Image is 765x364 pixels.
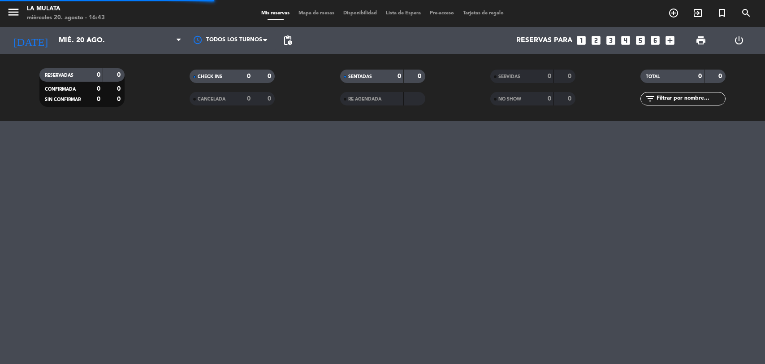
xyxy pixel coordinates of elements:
[198,97,225,101] span: CANCELADA
[45,73,73,78] span: RESERVADAS
[282,35,293,46] span: pending_actions
[268,96,273,102] strong: 0
[339,11,381,16] span: Disponibilidad
[27,4,105,13] div: La Mulata
[458,11,508,16] span: Tarjetas de regalo
[568,73,573,79] strong: 0
[45,87,76,92] span: CONFIRMADA
[247,96,251,102] strong: 0
[645,93,656,104] i: filter_list
[717,8,727,18] i: turned_in_not
[620,35,631,46] i: looks_4
[696,35,706,46] span: print
[257,11,294,16] span: Mis reservas
[117,72,122,78] strong: 0
[575,35,587,46] i: looks_one
[516,36,572,45] span: Reservas para
[294,11,339,16] span: Mapa de mesas
[720,27,758,54] div: LOG OUT
[117,96,122,102] strong: 0
[646,75,660,79] span: TOTAL
[649,35,661,46] i: looks_6
[97,96,100,102] strong: 0
[418,73,423,79] strong: 0
[7,5,20,22] button: menu
[348,97,381,101] span: RE AGENDADA
[590,35,602,46] i: looks_two
[568,96,573,102] strong: 0
[698,73,702,79] strong: 0
[425,11,458,16] span: Pre-acceso
[498,75,520,79] span: SERVIDAS
[7,5,20,19] i: menu
[498,97,521,101] span: NO SHOW
[605,35,617,46] i: looks_3
[45,97,81,102] span: SIN CONFIRMAR
[398,73,401,79] strong: 0
[268,73,273,79] strong: 0
[7,31,54,50] i: [DATE]
[97,72,100,78] strong: 0
[83,35,94,46] i: arrow_drop_down
[635,35,646,46] i: looks_5
[198,75,222,79] span: CHECK INS
[664,35,676,46] i: add_box
[348,75,372,79] span: SENTADAS
[381,11,425,16] span: Lista de Espera
[734,35,744,46] i: power_settings_new
[668,8,679,18] i: add_circle_outline
[247,73,251,79] strong: 0
[656,94,725,104] input: Filtrar por nombre...
[548,96,551,102] strong: 0
[548,73,551,79] strong: 0
[117,86,122,92] strong: 0
[718,73,724,79] strong: 0
[97,86,100,92] strong: 0
[692,8,703,18] i: exit_to_app
[741,8,752,18] i: search
[27,13,105,22] div: miércoles 20. agosto - 16:43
